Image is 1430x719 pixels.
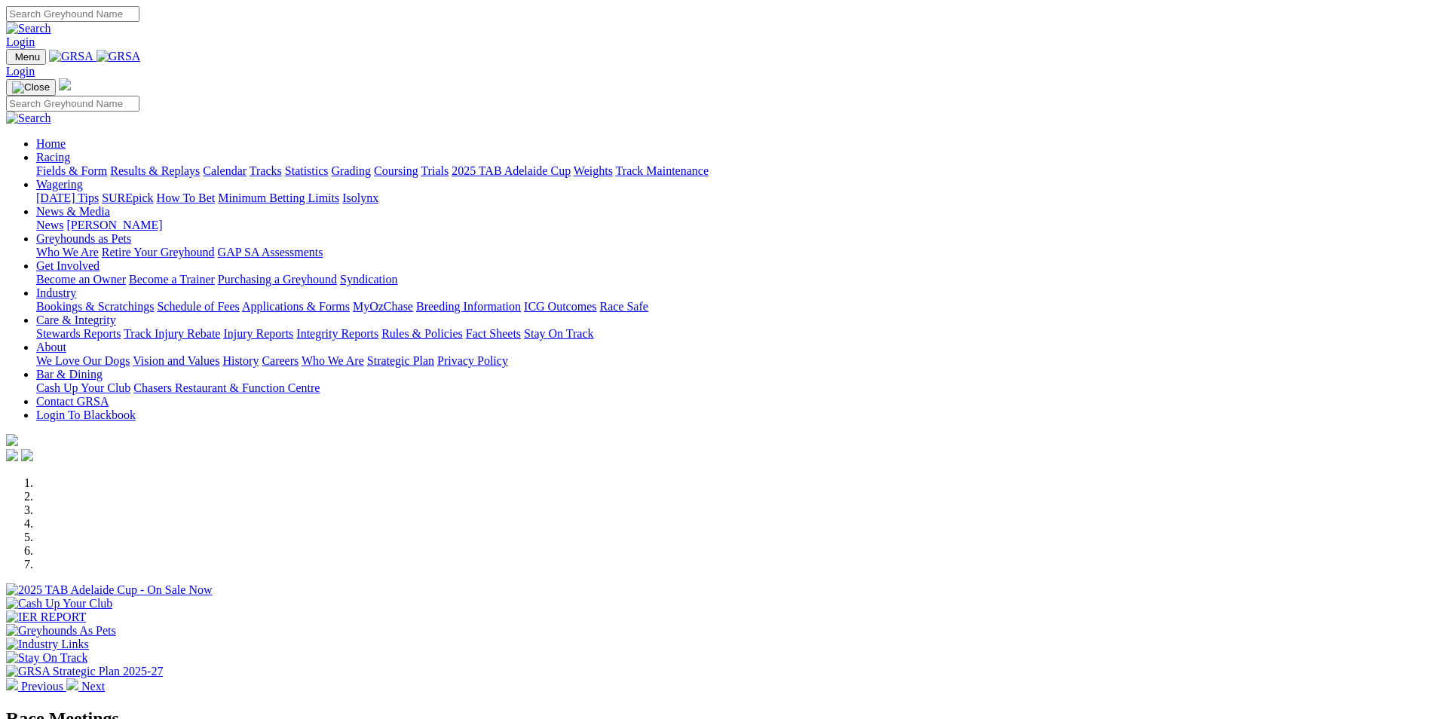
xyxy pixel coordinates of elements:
[36,246,99,259] a: Who We Are
[36,354,1424,368] div: About
[129,273,215,286] a: Become a Trainer
[296,327,378,340] a: Integrity Reports
[524,300,596,313] a: ICG Outcomes
[36,341,66,353] a: About
[36,164,107,177] a: Fields & Form
[6,49,46,65] button: Toggle navigation
[36,246,1424,259] div: Greyhounds as Pets
[21,449,33,461] img: twitter.svg
[6,610,86,624] img: IER REPORT
[6,651,87,665] img: Stay On Track
[367,354,434,367] a: Strategic Plan
[36,259,100,272] a: Get Involved
[340,273,397,286] a: Syndication
[6,678,18,690] img: chevron-left-pager-white.svg
[421,164,449,177] a: Trials
[81,680,105,693] span: Next
[36,205,110,218] a: News & Media
[416,300,521,313] a: Breeding Information
[6,680,66,693] a: Previous
[21,680,63,693] span: Previous
[12,81,50,93] img: Close
[6,597,112,610] img: Cash Up Your Club
[6,79,56,96] button: Toggle navigation
[452,164,571,177] a: 2025 TAB Adelaide Cup
[36,300,154,313] a: Bookings & Scratchings
[574,164,613,177] a: Weights
[102,246,215,259] a: Retire Your Greyhound
[110,164,200,177] a: Results & Replays
[223,327,293,340] a: Injury Reports
[6,638,89,651] img: Industry Links
[36,381,130,394] a: Cash Up Your Club
[6,96,139,112] input: Search
[6,6,139,22] input: Search
[262,354,299,367] a: Careers
[36,219,63,231] a: News
[36,408,136,421] a: Login To Blackbook
[6,35,35,48] a: Login
[133,381,320,394] a: Chasers Restaurant & Function Centre
[157,191,216,204] a: How To Bet
[36,354,130,367] a: We Love Our Dogs
[6,22,51,35] img: Search
[203,164,246,177] a: Calendar
[242,300,350,313] a: Applications & Forms
[374,164,418,177] a: Coursing
[36,164,1424,178] div: Racing
[36,191,99,204] a: [DATE] Tips
[36,232,131,245] a: Greyhounds as Pets
[353,300,413,313] a: MyOzChase
[381,327,463,340] a: Rules & Policies
[218,273,337,286] a: Purchasing a Greyhound
[36,327,121,340] a: Stewards Reports
[133,354,219,367] a: Vision and Values
[218,246,323,259] a: GAP SA Assessments
[124,327,220,340] a: Track Injury Rebate
[36,273,1424,286] div: Get Involved
[36,327,1424,341] div: Care & Integrity
[6,112,51,125] img: Search
[36,314,116,326] a: Care & Integrity
[466,327,521,340] a: Fact Sheets
[66,680,105,693] a: Next
[59,78,71,90] img: logo-grsa-white.png
[332,164,371,177] a: Grading
[36,191,1424,205] div: Wagering
[36,178,83,191] a: Wagering
[102,191,153,204] a: SUREpick
[342,191,378,204] a: Isolynx
[36,395,109,408] a: Contact GRSA
[437,354,508,367] a: Privacy Policy
[222,354,259,367] a: History
[218,191,339,204] a: Minimum Betting Limits
[524,327,593,340] a: Stay On Track
[157,300,239,313] a: Schedule of Fees
[285,164,329,177] a: Statistics
[6,65,35,78] a: Login
[36,381,1424,395] div: Bar & Dining
[36,286,76,299] a: Industry
[250,164,282,177] a: Tracks
[66,219,162,231] a: [PERSON_NAME]
[6,434,18,446] img: logo-grsa-white.png
[49,50,93,63] img: GRSA
[36,137,66,150] a: Home
[6,665,163,678] img: GRSA Strategic Plan 2025-27
[36,151,70,164] a: Racing
[6,624,116,638] img: Greyhounds As Pets
[6,583,213,597] img: 2025 TAB Adelaide Cup - On Sale Now
[599,300,648,313] a: Race Safe
[66,678,78,690] img: chevron-right-pager-white.svg
[616,164,709,177] a: Track Maintenance
[36,219,1424,232] div: News & Media
[96,50,141,63] img: GRSA
[302,354,364,367] a: Who We Are
[36,300,1424,314] div: Industry
[36,273,126,286] a: Become an Owner
[15,51,40,63] span: Menu
[6,449,18,461] img: facebook.svg
[36,368,103,381] a: Bar & Dining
